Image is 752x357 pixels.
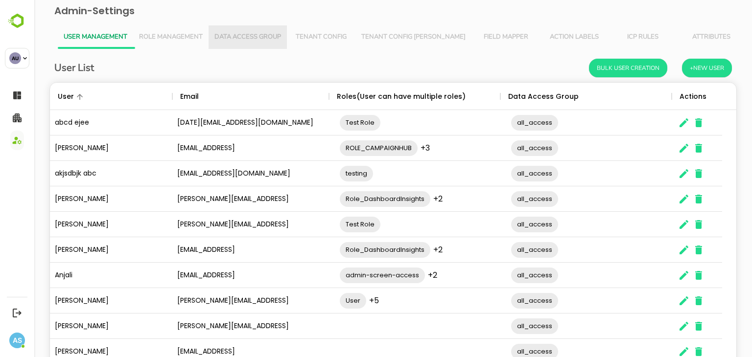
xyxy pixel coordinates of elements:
div: Anjali [16,263,138,288]
span: Role_DashboardInsights [305,244,396,255]
div: [PERSON_NAME][EMAIL_ADDRESS] [138,186,295,212]
span: Attributes [649,33,705,41]
button: Sort [164,91,176,103]
span: all_access [477,295,524,306]
div: AU [9,52,21,64]
button: Sort [40,91,51,103]
div: User [23,83,40,110]
div: Actions [645,83,672,110]
div: [DATE][EMAIL_ADDRESS][DOMAIN_NAME] [138,110,295,135]
div: [PERSON_NAME] [16,135,138,161]
div: [PERSON_NAME] [16,237,138,263]
div: [PERSON_NAME] [16,186,138,212]
span: User [305,295,332,306]
div: Roles(User can have multiple roles) [303,83,431,110]
div: abcd ejee [16,110,138,135]
span: all_access [477,346,524,357]
span: ROLE_CAMPAIGNHUB [305,142,383,154]
button: +New User [648,59,698,77]
button: Logout [10,306,23,319]
div: AS [9,333,25,348]
span: Tenant Config [PERSON_NAME] [327,33,431,41]
span: ICP Rules [580,33,637,41]
span: Action Labels [512,33,568,41]
div: [PERSON_NAME][EMAIL_ADDRESS] [138,212,295,237]
div: [PERSON_NAME] [16,313,138,339]
div: Email [146,83,164,110]
span: admin-screen-access [305,269,391,281]
div: Data Access Group [474,83,544,110]
img: BambooboxLogoMark.f1c84d78b4c51b1a7b5f700c9845e183.svg [5,12,30,30]
span: all_access [477,269,524,281]
span: Data Access Group [180,33,247,41]
span: all_access [477,117,524,128]
span: all_access [477,142,524,154]
div: [EMAIL_ADDRESS] [138,263,295,288]
div: [PERSON_NAME][EMAIL_ADDRESS] [138,288,295,313]
span: all_access [477,193,524,204]
span: Tenant Config [258,33,315,41]
div: akjsdbjk abc [16,161,138,186]
span: +2 [399,244,408,255]
h6: User List [20,60,60,76]
span: Role Management [105,33,168,41]
span: Test Role [305,117,346,128]
div: [PERSON_NAME] [16,288,138,313]
span: all_access [477,219,524,230]
span: Test Role [305,219,346,230]
span: +2 [399,193,408,204]
button: Bulk User Creation [555,59,633,77]
span: +3 [386,142,396,154]
span: +2 [394,269,403,281]
span: all_access [477,244,524,255]
div: [EMAIL_ADDRESS] [138,135,295,161]
span: +5 [335,295,345,306]
span: testing [305,168,339,179]
span: all_access [477,320,524,332]
div: Vertical tabs example [23,25,694,49]
span: User Management [29,33,93,41]
div: [EMAIL_ADDRESS][DOMAIN_NAME] [138,161,295,186]
span: Role_DashboardInsights [305,193,396,204]
span: Field Mapper [443,33,500,41]
div: [PERSON_NAME] [16,212,138,237]
div: [PERSON_NAME][EMAIL_ADDRESS] [138,313,295,339]
div: [EMAIL_ADDRESS] [138,237,295,263]
span: all_access [477,168,524,179]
